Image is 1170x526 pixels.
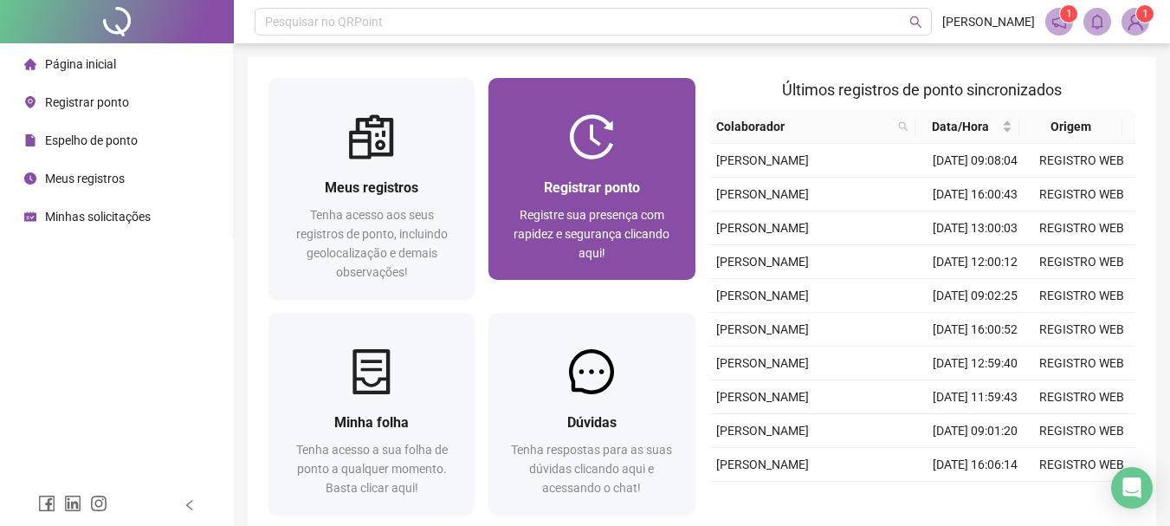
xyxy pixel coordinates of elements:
[1089,14,1105,29] span: bell
[716,356,809,370] span: [PERSON_NAME]
[544,179,640,196] span: Registrar ponto
[1019,110,1122,144] th: Origem
[716,424,809,438] span: [PERSON_NAME]
[45,133,138,147] span: Espelho de ponto
[511,443,672,495] span: Tenha respostas para as suas dúvidas clicando aqui e acessando o chat!
[24,134,36,146] span: file
[90,495,107,512] span: instagram
[514,208,669,260] span: Registre sua presença com rapidez e segurança clicando aqui!
[1060,5,1077,23] sup: 1
[24,58,36,70] span: home
[922,211,1029,245] td: [DATE] 13:00:03
[184,499,196,511] span: left
[45,57,116,71] span: Página inicial
[898,121,908,132] span: search
[1029,211,1135,245] td: REGISTRO WEB
[782,81,1062,99] span: Últimos registros de ponto sincronizados
[268,313,475,515] a: Minha folhaTenha acesso a sua folha de ponto a qualquer momento. Basta clicar aqui!
[922,482,1029,516] td: [DATE] 13:00:27
[922,178,1029,211] td: [DATE] 16:00:43
[334,414,409,431] span: Minha folha
[64,495,81,512] span: linkedin
[24,172,36,185] span: clock-circle
[24,96,36,108] span: environment
[922,414,1029,448] td: [DATE] 09:01:20
[1066,8,1072,20] span: 1
[922,144,1029,178] td: [DATE] 09:08:04
[895,114,912,140] span: search
[1122,9,1148,35] img: 92118
[1029,482,1135,516] td: REGISTRO WEB
[325,179,418,196] span: Meus registros
[915,110,1018,144] th: Data/Hora
[1029,448,1135,482] td: REGISTRO WEB
[922,347,1029,380] td: [DATE] 12:59:40
[1029,279,1135,313] td: REGISTRO WEB
[922,313,1029,347] td: [DATE] 16:00:52
[1029,178,1135,211] td: REGISTRO WEB
[296,443,448,495] span: Tenha acesso a sua folha de ponto a qualquer momento. Basta clicar aqui!
[1029,380,1135,414] td: REGISTRO WEB
[716,322,809,336] span: [PERSON_NAME]
[1111,467,1153,509] div: Open Intercom Messenger
[1136,5,1154,23] sup: Atualize o seu contato no menu Meus Dados
[1029,414,1135,448] td: REGISTRO WEB
[942,12,1035,31] span: [PERSON_NAME]
[716,187,809,201] span: [PERSON_NAME]
[1029,313,1135,347] td: REGISTRO WEB
[716,221,809,235] span: [PERSON_NAME]
[488,78,695,280] a: Registrar pontoRegistre sua presença com rapidez e segurança clicando aqui!
[1029,347,1135,380] td: REGISTRO WEB
[488,313,695,515] a: DúvidasTenha respostas para as suas dúvidas clicando aqui e acessando o chat!
[38,495,55,512] span: facebook
[567,414,617,431] span: Dúvidas
[1029,144,1135,178] td: REGISTRO WEB
[716,255,809,269] span: [PERSON_NAME]
[1142,8,1148,20] span: 1
[909,16,922,29] span: search
[922,117,998,136] span: Data/Hora
[716,117,892,136] span: Colaborador
[268,78,475,299] a: Meus registrosTenha acesso aos seus registros de ponto, incluindo geolocalização e demais observa...
[716,153,809,167] span: [PERSON_NAME]
[922,279,1029,313] td: [DATE] 09:02:25
[922,245,1029,279] td: [DATE] 12:00:12
[1051,14,1067,29] span: notification
[922,380,1029,414] td: [DATE] 11:59:43
[1029,245,1135,279] td: REGISTRO WEB
[45,172,125,185] span: Meus registros
[716,289,809,302] span: [PERSON_NAME]
[45,95,129,109] span: Registrar ponto
[716,458,809,471] span: [PERSON_NAME]
[24,211,36,223] span: schedule
[716,390,809,404] span: [PERSON_NAME]
[296,208,448,279] span: Tenha acesso aos seus registros de ponto, incluindo geolocalização e demais observações!
[922,448,1029,482] td: [DATE] 16:06:14
[45,210,151,224] span: Minhas solicitações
